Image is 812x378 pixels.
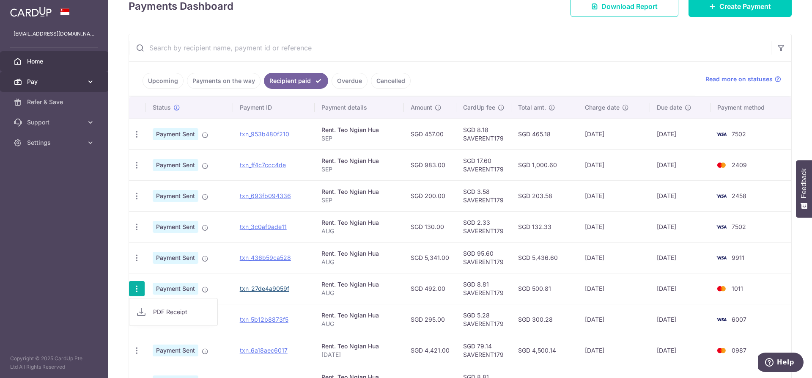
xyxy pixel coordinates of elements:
td: [DATE] [650,180,710,211]
p: AUG [321,227,397,235]
img: Bank Card [713,253,730,263]
td: SGD 8.81 SAVERENT179 [456,273,511,304]
span: Payment Sent [153,252,198,264]
iframe: Opens a widget where you can find more information [758,353,804,374]
span: Status [153,103,171,112]
td: [DATE] [650,304,710,335]
td: SGD 130.00 [404,211,456,242]
td: [DATE] [578,304,650,335]
td: SGD 4,500.14 [511,335,578,366]
span: 9911 [732,254,744,261]
span: 6007 [732,316,746,323]
td: [DATE] [578,242,650,273]
button: Feedback - Show survey [796,160,812,218]
p: AUG [321,320,397,328]
span: Payment Sent [153,190,198,202]
a: Payments on the way [187,73,261,89]
a: Cancelled [371,73,411,89]
td: [DATE] [650,211,710,242]
td: SGD 457.00 [404,119,456,149]
a: txn_27de4a9059f [240,285,289,292]
td: [DATE] [650,149,710,180]
span: 7502 [732,223,746,230]
td: [DATE] [650,273,710,304]
a: txn_693fb094336 [240,192,291,199]
img: Bank Card [713,284,730,294]
input: Search by recipient name, payment id or reference [129,34,771,61]
th: Payment details [315,97,404,119]
td: [DATE] [650,335,710,366]
a: Overdue [332,73,368,89]
span: Create Payment [719,1,771,11]
img: CardUp [10,7,52,17]
td: SGD 5,341.00 [404,242,456,273]
td: SGD 132.33 [511,211,578,242]
p: SEP [321,165,397,174]
td: SGD 2.33 SAVERENT179 [456,211,511,242]
a: Recipient paid [264,73,328,89]
p: [EMAIL_ADDRESS][DOMAIN_NAME] [14,30,95,38]
span: Payment Sent [153,345,198,356]
td: [DATE] [578,335,650,366]
div: Rent. Teo Ngian Hua [321,157,397,165]
span: CardUp fee [463,103,495,112]
td: [DATE] [578,180,650,211]
span: Home [27,57,83,66]
span: Download Report [601,1,658,11]
td: SGD 500.81 [511,273,578,304]
td: SGD 1,000.60 [511,149,578,180]
span: Support [27,118,83,127]
span: 7502 [732,130,746,138]
span: Amount [411,103,432,112]
td: SGD 17.60 SAVERENT179 [456,149,511,180]
div: Rent. Teo Ngian Hua [321,311,397,320]
img: Bank Card [713,222,730,232]
div: Rent. Teo Ngian Hua [321,280,397,289]
td: [DATE] [650,119,710,149]
span: 2458 [732,192,746,199]
img: Bank Card [713,191,730,201]
div: Rent. Teo Ngian Hua [321,249,397,258]
td: SGD 79.14 SAVERENT179 [456,335,511,366]
div: Rent. Teo Ngian Hua [321,218,397,227]
td: SGD 8.18 SAVERENT179 [456,119,511,149]
div: Rent. Teo Ngian Hua [321,342,397,350]
p: [DATE] [321,350,397,359]
a: txn_6a18aec6017 [240,347,288,354]
img: Bank Card [713,315,730,325]
span: Feedback [800,168,808,198]
td: [DATE] [650,242,710,273]
a: txn_ff4c7ccc4de [240,161,286,168]
span: Read more on statuses [705,75,773,83]
td: SGD 5.28 SAVERENT179 [456,304,511,335]
a: txn_436b59ca528 [240,254,291,261]
span: 2409 [732,161,747,168]
span: Due date [657,103,682,112]
p: AUG [321,289,397,297]
span: Charge date [585,103,620,112]
td: SGD 300.28 [511,304,578,335]
td: SGD 95.60 SAVERENT179 [456,242,511,273]
td: SGD 465.18 [511,119,578,149]
img: Bank Card [713,129,730,139]
td: SGD 203.58 [511,180,578,211]
a: txn_953b480f210 [240,130,289,138]
td: [DATE] [578,119,650,149]
td: SGD 5,436.60 [511,242,578,273]
span: Settings [27,138,83,147]
span: Payment Sent [153,283,198,295]
a: txn_5b12b8873f5 [240,316,288,323]
p: SEP [321,134,397,143]
div: Rent. Teo Ngian Hua [321,188,397,196]
th: Payment ID [233,97,315,119]
td: SGD 3.58 SAVERENT179 [456,180,511,211]
span: Payment Sent [153,159,198,171]
p: AUG [321,258,397,266]
img: Bank Card [713,160,730,170]
td: [DATE] [578,211,650,242]
th: Payment method [710,97,791,119]
td: SGD 200.00 [404,180,456,211]
td: SGD 4,421.00 [404,335,456,366]
a: Upcoming [143,73,184,89]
